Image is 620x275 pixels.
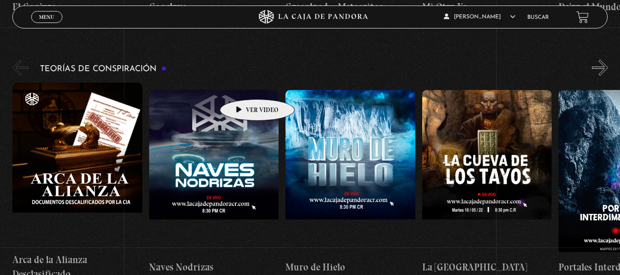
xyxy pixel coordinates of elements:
[36,22,57,28] span: Cerrar
[12,60,28,76] button: Previous
[444,14,515,20] span: [PERSON_NAME]
[285,260,415,275] h4: Muro de Hielo
[422,260,552,275] h4: La [GEOGRAPHIC_DATA]
[592,60,608,76] button: Next
[149,260,279,275] h4: Naves Nodrizas
[527,15,549,20] a: Buscar
[40,65,167,73] h3: Teorías de Conspiración
[39,14,54,20] span: Menu
[576,11,589,23] a: View your shopping cart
